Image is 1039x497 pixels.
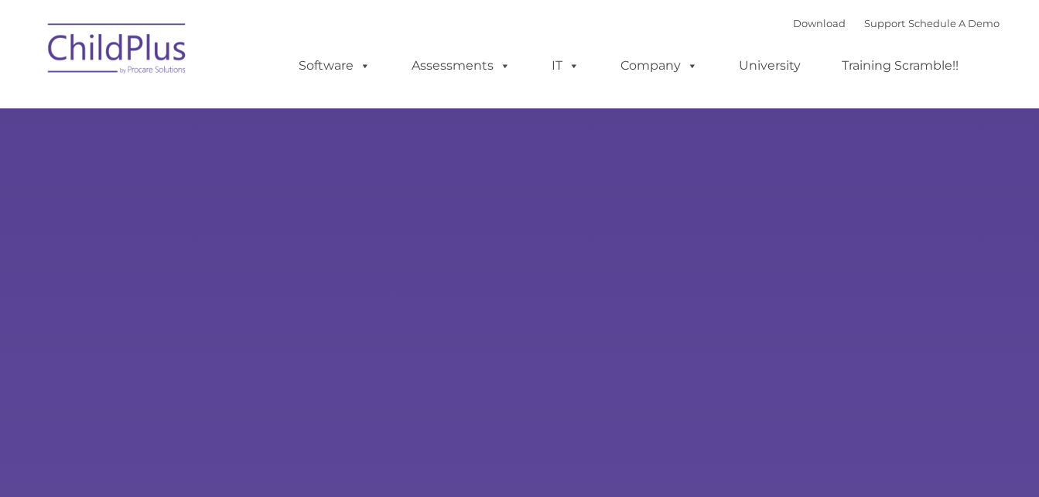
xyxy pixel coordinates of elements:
a: University [723,50,816,81]
a: Training Scramble!! [826,50,974,81]
a: Software [283,50,386,81]
a: Company [605,50,713,81]
font: | [793,17,1000,29]
a: Schedule A Demo [908,17,1000,29]
img: ChildPlus by Procare Solutions [40,12,195,90]
a: Download [793,17,846,29]
a: Support [864,17,905,29]
a: IT [536,50,595,81]
a: Assessments [396,50,526,81]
